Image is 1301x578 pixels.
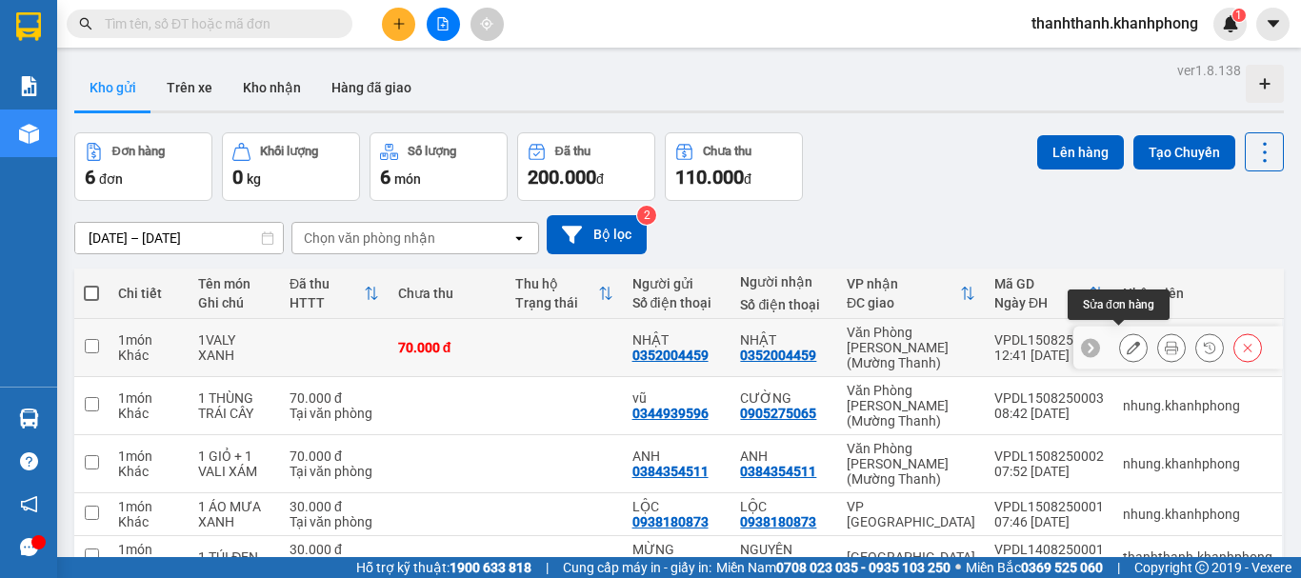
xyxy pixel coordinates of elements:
div: Đã thu [555,145,590,158]
div: Tại văn phòng [290,514,379,529]
span: 0 [232,166,243,189]
div: Nhân viên [1123,286,1272,301]
div: VP nhận [847,276,960,291]
div: VP [GEOGRAPHIC_DATA] [847,499,975,529]
button: plus [382,8,415,41]
div: thanhthanh.khanhphong [1123,549,1272,565]
button: file-add [427,8,460,41]
div: Ghi chú [198,295,270,310]
div: ANH [740,448,828,464]
div: NGUYÊN [740,542,828,557]
strong: 0369 525 060 [1021,560,1103,575]
span: Hỗ trợ kỹ thuật: [356,557,531,578]
button: Số lượng6món [370,132,508,201]
th: Toggle SortBy [985,269,1113,319]
div: Tại văn phòng [290,406,379,421]
div: Khối lượng [260,145,318,158]
div: 07:46 [DATE] [994,514,1104,529]
div: 1VALY XANH [198,332,270,363]
button: Tạo Chuyến [1133,135,1235,169]
div: 10:29 [DATE] [994,557,1104,572]
div: vũ [632,390,722,406]
img: warehouse-icon [19,409,39,429]
img: solution-icon [19,76,39,96]
span: | [546,557,549,578]
div: LỘC [632,499,722,514]
div: Khác [118,464,179,479]
th: Toggle SortBy [837,269,985,319]
button: caret-down [1256,8,1290,41]
strong: 0708 023 035 - 0935 103 250 [776,560,951,575]
div: 0905275065 [740,406,816,421]
div: 70.000 đ [398,340,496,355]
div: Đã thu [290,276,364,291]
div: Chi tiết [118,286,179,301]
div: Mã GD [994,276,1089,291]
button: aim [470,8,504,41]
th: Toggle SortBy [280,269,389,319]
div: 0384354511 [632,464,709,479]
div: Người gửi [632,276,722,291]
div: Chưa thu [398,286,496,301]
span: 110.000 [675,166,744,189]
div: Trạng thái [515,295,598,310]
div: Người nhận [740,274,828,289]
span: kg [247,171,261,187]
span: 200.000 [528,166,596,189]
button: Đơn hàng6đơn [74,132,212,201]
div: Chọn văn phòng nhận [304,229,435,248]
span: caret-down [1265,15,1282,32]
div: 70.000 đ [290,448,379,464]
span: Miền Nam [716,557,951,578]
div: Tại văn phòng [290,464,379,479]
th: Toggle SortBy [506,269,623,319]
div: Văn Phòng [PERSON_NAME] (Mường Thanh) [847,383,975,429]
div: [GEOGRAPHIC_DATA] [847,549,975,565]
span: plus [392,17,406,30]
button: Hàng đã giao [316,65,427,110]
div: Số điện thoại [740,297,828,312]
svg: open [511,230,527,246]
div: 07:52 [DATE] [994,464,1104,479]
span: copyright [1195,561,1209,574]
div: Thu hộ [515,276,598,291]
span: 1 [1235,9,1242,22]
div: Văn Phòng [PERSON_NAME] (Mường Thanh) [847,325,975,370]
div: Sửa đơn hàng [1068,289,1170,320]
div: 0926821396 [632,557,709,572]
button: Kho gửi [74,65,151,110]
div: Ngày ĐH [994,295,1089,310]
div: nhung.khanhphong [1123,507,1272,522]
button: Trên xe [151,65,228,110]
div: 0938180873 [740,514,816,529]
span: đơn [99,171,123,187]
span: Miền Bắc [966,557,1103,578]
sup: 2 [637,206,656,225]
div: 1 món [118,332,179,348]
span: thanhthanh.khanhphong [1016,11,1213,35]
img: logo.jpg [10,10,76,76]
div: ver 1.8.138 [1177,60,1241,81]
div: 1 món [118,390,179,406]
button: Lên hàng [1037,135,1124,169]
div: 0352004459 [740,348,816,363]
span: file-add [436,17,450,30]
button: Kho nhận [228,65,316,110]
div: NHẬT [740,332,828,348]
div: 1 GIỎ + 1 VALI XÁM [198,448,270,479]
span: message [20,538,38,556]
span: 6 [380,166,390,189]
img: icon-new-feature [1222,15,1239,32]
button: Chưa thu110.000đ [665,132,803,201]
div: 0898345777 [740,557,816,572]
div: Đơn hàng [112,145,165,158]
span: | [1117,557,1120,578]
div: VPDL1408250001 [994,542,1104,557]
div: 0384354511 [740,464,816,479]
div: 08:42 [DATE] [994,406,1104,421]
div: MỪNG [632,542,722,557]
div: nhung.khanhphong [1123,398,1272,413]
div: Khác [118,406,179,421]
div: Tạo kho hàng mới [1246,65,1284,103]
div: 1 món [118,542,179,557]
